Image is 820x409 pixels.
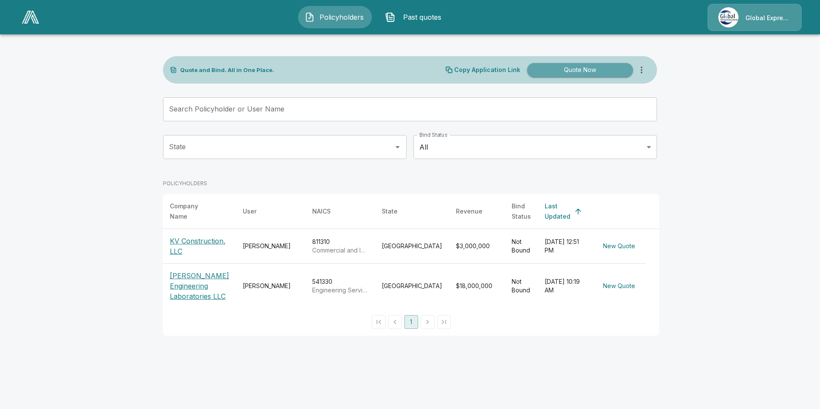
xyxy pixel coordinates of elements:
[399,12,446,22] span: Past quotes
[243,282,298,290] div: [PERSON_NAME]
[163,180,207,187] p: POLICYHOLDERS
[312,206,331,217] div: NAICS
[375,229,449,264] td: [GEOGRAPHIC_DATA]
[385,12,395,22] img: Past quotes Icon
[633,61,650,78] button: more
[243,206,256,217] div: User
[243,242,298,250] div: [PERSON_NAME]
[180,67,274,73] p: Quote and Bind. All in One Place.
[456,206,482,217] div: Revenue
[527,63,633,77] button: Quote Now
[505,229,538,264] td: Not Bound
[163,194,659,308] table: simple table
[312,286,368,295] p: Engineering Services
[419,131,447,138] label: Bind Status
[312,246,368,255] p: Commercial and Industrial Machinery and Equipment (except Automotive and Electronic) Repair and M...
[538,229,593,264] td: [DATE] 12:51 PM
[449,229,505,264] td: $3,000,000
[304,12,315,22] img: Policyholders Icon
[449,264,505,309] td: $18,000,000
[404,315,418,329] button: page 1
[600,238,639,254] button: New Quote
[379,6,452,28] button: Past quotes IconPast quotes
[413,135,657,159] div: All
[382,206,398,217] div: State
[170,271,229,301] p: [PERSON_NAME] Engineering Laboratories LLC
[454,67,520,73] p: Copy Application Link
[312,277,368,295] div: 541330
[170,236,229,256] p: KV Construction, LLC
[600,278,639,294] button: New Quote
[505,194,538,229] th: Bind Status
[298,6,372,28] button: Policyholders IconPolicyholders
[318,12,365,22] span: Policyholders
[170,201,214,222] div: Company Name
[375,264,449,309] td: [GEOGRAPHIC_DATA]
[392,141,404,153] button: Open
[505,264,538,309] td: Not Bound
[371,315,452,329] nav: pagination navigation
[524,63,633,77] a: Quote Now
[312,238,368,255] div: 811310
[22,11,39,24] img: AA Logo
[545,201,570,222] div: Last Updated
[538,264,593,309] td: [DATE] 10:19 AM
